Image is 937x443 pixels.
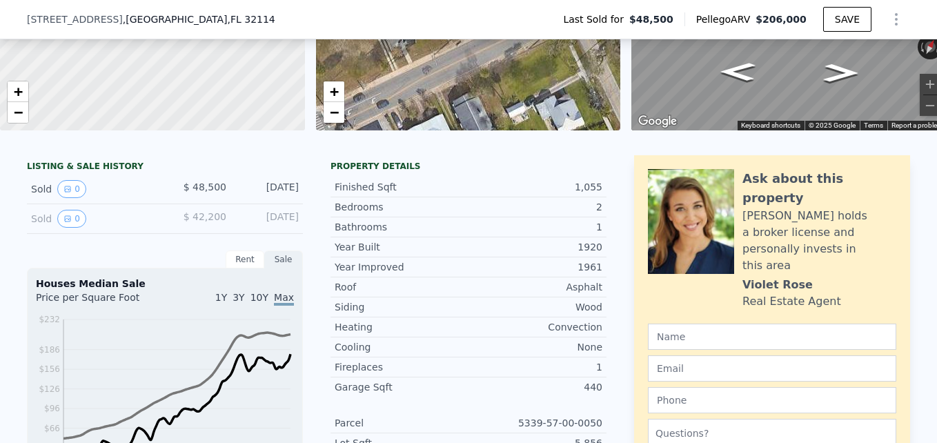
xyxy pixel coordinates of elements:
span: − [14,104,23,121]
div: Garage Sqft [335,380,468,394]
a: Zoom out [8,102,28,123]
span: $ 48,500 [184,181,226,193]
div: Price per Square Foot [36,291,165,313]
tspan: $96 [44,404,60,413]
tspan: $126 [39,384,60,394]
a: Terms (opens in new tab) [864,121,883,129]
span: $ 42,200 [184,211,226,222]
div: [DATE] [237,180,299,198]
span: Last Sold for [563,12,629,26]
a: Zoom in [324,81,344,102]
div: Rent [226,250,264,268]
span: $48,500 [629,12,673,26]
div: [PERSON_NAME] holds a broker license and personally invests in this area [742,208,896,274]
input: Phone [648,387,896,413]
div: LISTING & SALE HISTORY [27,161,303,175]
tspan: $156 [39,364,60,374]
input: Name [648,324,896,350]
div: None [468,340,602,354]
div: Violet Rose [742,277,813,293]
span: $206,000 [756,14,807,25]
span: 10Y [250,292,268,303]
div: Finished Sqft [335,180,468,194]
div: 5339-57-00-0050 [468,416,602,430]
span: + [329,83,338,100]
button: Rotate counterclockwise [918,35,925,59]
div: 2 [468,200,602,214]
span: , FL 32114 [227,14,275,25]
div: Wood [468,300,602,314]
button: SAVE [823,7,871,32]
div: Roof [335,280,468,294]
button: View historical data [57,210,86,228]
span: + [14,83,23,100]
span: − [329,104,338,121]
div: 1 [468,360,602,374]
span: Max [274,292,294,306]
div: Sale [264,250,303,268]
div: Cooling [335,340,468,354]
div: Sold [31,210,154,228]
span: © 2025 Google [809,121,856,129]
path: Go Southwest, Bellevue Ave [705,58,770,85]
tspan: $186 [39,345,60,355]
span: [STREET_ADDRESS] [27,12,123,26]
div: Bathrooms [335,220,468,234]
button: View historical data [57,180,86,198]
div: Real Estate Agent [742,293,841,310]
div: Parcel [335,416,468,430]
div: Heating [335,320,468,334]
div: Convection [468,320,602,334]
div: Houses Median Sale [36,277,294,291]
a: Zoom out [324,102,344,123]
div: Sold [31,180,154,198]
div: Fireplaces [335,360,468,374]
img: Google [635,112,680,130]
button: Show Options [882,6,910,33]
div: Asphalt [468,280,602,294]
tspan: $66 [44,424,60,433]
div: Year Improved [335,260,468,274]
span: 1Y [215,292,227,303]
div: 1 [468,220,602,234]
span: Pellego ARV [696,12,756,26]
div: [DATE] [237,210,299,228]
span: 3Y [233,292,244,303]
a: Open this area in Google Maps (opens a new window) [635,112,680,130]
div: Bedrooms [335,200,468,214]
input: Email [648,355,896,382]
div: Year Built [335,240,468,254]
div: Siding [335,300,468,314]
div: 1,055 [468,180,602,194]
tspan: $232 [39,315,60,324]
div: 1961 [468,260,602,274]
div: 440 [468,380,602,394]
div: Ask about this property [742,169,896,208]
button: Keyboard shortcuts [741,121,800,130]
span: , [GEOGRAPHIC_DATA] [123,12,275,26]
path: Go Northeast, Bellevue Ave [809,59,874,86]
div: Property details [331,161,606,172]
div: 1920 [468,240,602,254]
a: Zoom in [8,81,28,102]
